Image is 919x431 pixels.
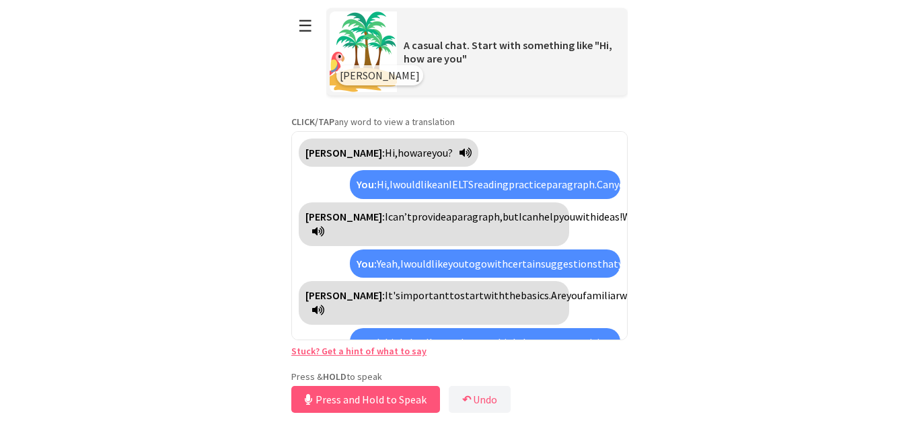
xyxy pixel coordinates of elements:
[388,210,412,223] span: can’t
[505,288,521,302] span: the
[448,257,464,270] span: you
[620,288,640,302] span: with
[340,69,420,82] span: [PERSON_NAME]
[291,345,427,357] a: Stuck? Get a hint of what to say
[464,257,475,270] span: to
[451,210,503,223] span: paragraph,
[299,139,478,167] div: Click to translate
[323,370,346,383] strong: HOLD
[350,328,620,356] div: Click to translate
[305,288,385,302] strong: [PERSON_NAME]:
[377,257,400,270] span: Yeah,
[437,178,449,191] span: an
[461,336,477,349] span: but
[385,146,398,159] span: Hi,
[626,336,636,349] span: as
[596,210,622,223] span: ideas!
[350,249,620,278] div: Click to translate
[446,210,451,223] span: a
[575,210,596,223] span: with
[493,336,518,349] span: think
[350,170,620,198] div: Click to translate
[519,210,522,223] span: I
[380,336,405,349] span: think
[299,202,569,246] div: Click to translate
[522,210,538,223] span: can
[555,336,571,349] span: can
[449,386,511,413] button: ↶Undo
[538,210,559,223] span: help
[487,257,508,270] span: with
[330,11,397,92] img: Scenario Image
[508,257,541,270] span: certain
[484,288,505,302] span: with
[546,178,597,191] span: paragraph.
[377,336,380,349] span: I
[357,336,377,349] strong: You:
[405,336,426,349] span: that
[420,178,437,191] span: like
[541,257,597,270] span: suggestions
[518,336,539,349] span: that
[614,178,630,191] span: you
[475,257,487,270] span: go
[612,336,626,349] span: me
[357,257,377,270] strong: You:
[460,288,484,302] span: start
[417,146,432,159] span: are
[521,288,551,302] span: basics.
[426,336,441,349] span: I'm
[539,336,555,349] span: you
[398,146,417,159] span: how
[449,288,460,302] span: to
[474,178,509,191] span: reading
[449,178,474,191] span: IELTS
[305,146,385,159] strong: [PERSON_NAME]:
[583,288,620,302] span: familiar
[291,116,334,128] strong: CLICK/TAP
[299,281,569,325] div: Click to translate
[431,257,448,270] span: like
[400,288,449,302] span: important
[390,178,393,191] span: I
[551,288,566,302] span: Are
[622,210,647,223] span: What
[412,210,446,223] span: provide
[385,210,388,223] span: I
[291,386,440,413] button: Press and Hold to Speak
[404,38,612,65] span: A casual chat. Start with something like "Hi, how are you"
[566,288,583,302] span: you
[583,336,612,349] span: giving
[291,116,628,128] p: any word to view a translation
[400,257,404,270] span: I
[291,9,320,43] button: ☰
[385,288,400,302] span: It's
[618,257,634,270] span: you
[597,178,614,191] span: Can
[404,257,431,270] span: would
[509,178,546,191] span: practice
[571,336,583,349] span: go
[432,146,453,159] span: you?
[357,178,377,191] strong: You:
[503,210,519,223] span: but
[477,336,493,349] span: you
[305,210,385,223] strong: [PERSON_NAME]:
[393,178,420,191] span: would
[441,336,461,349] span: not,
[377,178,390,191] span: Hi,
[597,257,618,270] span: that
[291,370,628,383] p: Press & to speak
[559,210,575,223] span: you
[462,393,471,406] b: ↶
